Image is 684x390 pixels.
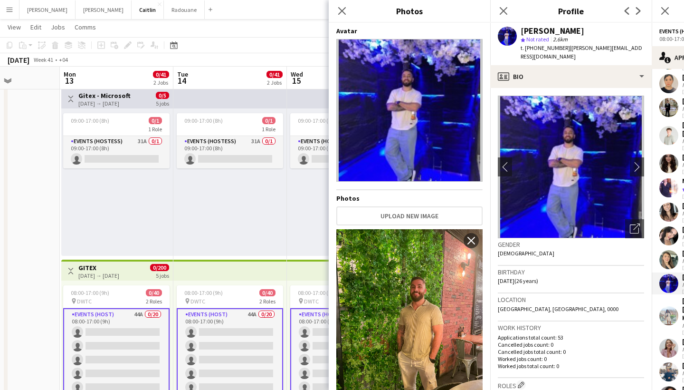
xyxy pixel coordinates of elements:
h3: Location [498,295,644,304]
div: +04 [59,56,68,63]
h3: Roles [498,380,644,390]
h3: Work history [498,323,644,332]
span: Wed [291,70,303,78]
p: Cancelled jobs total count: 0 [498,348,644,355]
a: Jobs [47,21,69,33]
span: 0/1 [149,117,162,124]
div: Bio [490,65,652,88]
div: 2 Jobs [267,79,282,86]
span: [GEOGRAPHIC_DATA], [GEOGRAPHIC_DATA], 0000 [498,305,618,312]
h3: Photos [329,5,490,17]
img: Crew avatar or photo [498,96,644,238]
div: [DATE] → [DATE] [78,272,119,279]
span: [DATE] (26 years) [498,277,538,284]
div: [DATE] → [DATE] [78,100,131,107]
span: 08:00-17:00 (9h) [298,289,336,296]
p: Worked jobs total count: 0 [498,362,644,370]
span: 14 [176,75,188,86]
span: DWTC [304,298,319,305]
span: 09:00-17:00 (8h) [71,117,109,124]
p: Worked jobs count: 0 [498,355,644,362]
span: 08:00-17:00 (9h) [71,289,109,296]
span: 0/40 [259,289,275,296]
span: 0/5 [156,92,169,99]
span: 1 Role [148,126,162,133]
span: 15 [289,75,303,86]
span: DWTC [190,298,205,305]
p: Cancelled jobs count: 0 [498,341,644,348]
h3: Gender [498,240,644,249]
span: Tue [177,70,188,78]
span: t. [PHONE_NUMBER] [521,44,570,51]
span: Mon [64,70,76,78]
span: 13 [62,75,76,86]
h3: Profile [490,5,652,17]
h3: Gitex - Microsoft [78,91,131,100]
h3: Birthday [498,268,644,276]
app-card-role: Events (Hostess)31A0/109:00-17:00 (8h) [290,136,397,168]
span: 1 Role [262,126,275,133]
p: Applications total count: 53 [498,334,644,341]
span: 09:00-17:00 (8h) [298,117,336,124]
div: 5 jobs [156,99,169,107]
span: 09:00-17:00 (8h) [184,117,223,124]
button: Caitlin [132,0,164,19]
span: [DEMOGRAPHIC_DATA] [498,250,554,257]
span: 2.6km [551,36,570,43]
div: 5 jobs [156,271,169,279]
span: 0/41 [153,71,169,78]
span: Edit [30,23,41,31]
app-card-role: Events (Hostess)31A0/109:00-17:00 (8h) [63,136,170,168]
div: [PERSON_NAME] [521,27,584,35]
app-job-card: 09:00-17:00 (8h)0/11 RoleEvents (Hostess)31A0/109:00-17:00 (8h) [290,113,397,168]
span: 0/200 [150,264,169,271]
span: Jobs [51,23,65,31]
span: Not rated [526,36,549,43]
button: [PERSON_NAME] [76,0,132,19]
span: | [PERSON_NAME][EMAIL_ADDRESS][DOMAIN_NAME] [521,44,642,60]
span: 08:00-17:00 (9h) [184,289,223,296]
span: 0/41 [266,71,283,78]
a: Comms [71,21,100,33]
a: View [4,21,25,33]
app-card-role: Events (Hostess)31A0/109:00-17:00 (8h) [177,136,283,168]
span: 0/1 [262,117,275,124]
app-job-card: 09:00-17:00 (8h)0/11 RoleEvents (Hostess)31A0/109:00-17:00 (8h) [63,113,170,168]
span: Week 41 [31,56,55,63]
button: Upload new image [336,206,483,225]
h4: Avatar [336,27,483,35]
button: [PERSON_NAME] [19,0,76,19]
button: Radouane [164,0,205,19]
app-job-card: 09:00-17:00 (8h)0/11 RoleEvents (Hostess)31A0/109:00-17:00 (8h) [177,113,283,168]
div: Open photos pop-in [625,219,644,238]
div: 2 Jobs [153,79,169,86]
h4: Photos [336,194,483,203]
span: 0/40 [146,289,162,296]
span: 2 Roles [146,298,162,305]
img: Crew avatar [336,39,483,182]
span: View [8,23,21,31]
span: Comms [75,23,96,31]
div: [DATE] [8,55,29,65]
span: 2 Roles [259,298,275,305]
a: Edit [27,21,45,33]
h3: GITEX [78,263,119,272]
span: DWTC [77,298,92,305]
